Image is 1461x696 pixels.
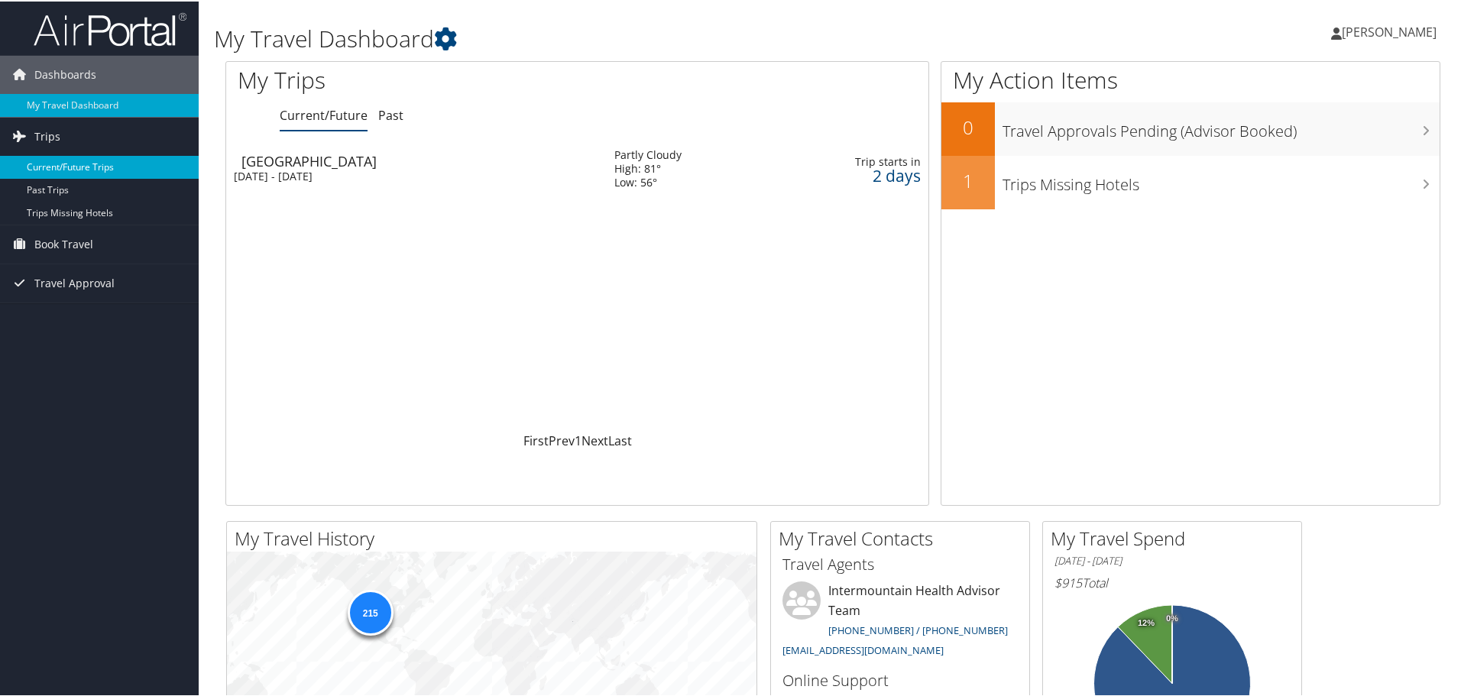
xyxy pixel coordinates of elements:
h3: Travel Approvals Pending (Advisor Booked) [1003,112,1440,141]
a: First [523,431,549,448]
span: $915 [1054,573,1082,590]
h1: My Trips [238,63,624,95]
h1: My Travel Dashboard [214,21,1039,53]
span: Trips [34,116,60,154]
a: 1Trips Missing Hotels [941,154,1440,208]
a: 1 [575,431,581,448]
a: Current/Future [280,105,368,122]
div: [GEOGRAPHIC_DATA] [241,153,599,167]
a: Next [581,431,608,448]
a: [PERSON_NAME] [1331,8,1452,53]
span: Book Travel [34,224,93,262]
h3: Trips Missing Hotels [1003,165,1440,194]
tspan: 12% [1138,617,1155,626]
h2: 0 [941,113,995,139]
div: Trip starts in [797,154,921,167]
h1: My Action Items [941,63,1440,95]
a: [EMAIL_ADDRESS][DOMAIN_NAME] [782,642,944,656]
a: Past [378,105,403,122]
img: airportal-logo.png [34,10,186,46]
li: Intermountain Health Advisor Team [775,580,1025,662]
a: Last [608,431,632,448]
h6: Total [1054,573,1290,590]
h2: My Travel Contacts [779,524,1029,550]
h2: My Travel Spend [1051,524,1301,550]
tspan: 0% [1166,613,1178,622]
div: Partly Cloudy [614,147,682,160]
a: [PHONE_NUMBER] / [PHONE_NUMBER] [828,622,1008,636]
a: Prev [549,431,575,448]
div: 2 days [797,167,921,181]
h6: [DATE] - [DATE] [1054,552,1290,567]
h3: Online Support [782,668,1018,690]
h3: Travel Agents [782,552,1018,574]
div: High: 81° [614,160,682,174]
div: Low: 56° [614,174,682,188]
a: 0Travel Approvals Pending (Advisor Booked) [941,101,1440,154]
h2: My Travel History [235,524,756,550]
h2: 1 [941,167,995,193]
span: Travel Approval [34,263,115,301]
span: [PERSON_NAME] [1342,22,1437,39]
span: Dashboards [34,54,96,92]
div: 215 [347,588,393,634]
div: [DATE] - [DATE] [234,168,591,182]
